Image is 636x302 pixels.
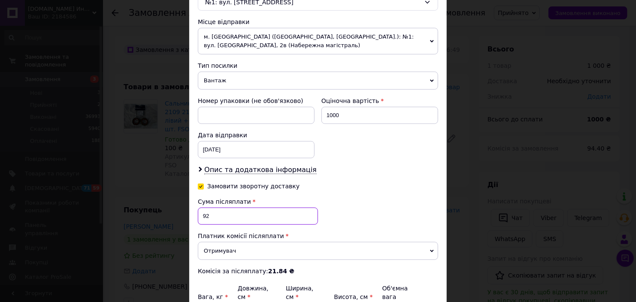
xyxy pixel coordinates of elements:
[238,285,269,300] label: Довжина, см
[207,183,300,190] div: Замовити зворотну доставку
[198,62,237,69] span: Тип посилки
[198,97,315,105] div: Номер упаковки (не обов'язково)
[198,267,438,275] div: Комісія за післяплату:
[198,18,250,25] span: Місце відправки
[198,233,284,239] span: Платник комісії післяплати
[198,242,438,260] span: Отримувач
[198,28,438,54] span: м. [GEOGRAPHIC_DATA] ([GEOGRAPHIC_DATA], [GEOGRAPHIC_DATA].): №1: вул. [GEOGRAPHIC_DATA], 2в (Наб...
[198,131,315,139] div: Дата відправки
[286,285,313,300] label: Ширина, см
[204,166,317,174] span: Опис та додаткова інформація
[198,198,251,205] span: Сума післяплати
[334,293,373,300] label: Висота, см
[321,97,438,105] div: Оціночна вартість
[268,268,294,275] b: 21.84 ₴
[382,284,424,301] div: Об'ємна вага
[198,72,438,90] span: Вантаж
[198,293,228,300] label: Вага, кг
